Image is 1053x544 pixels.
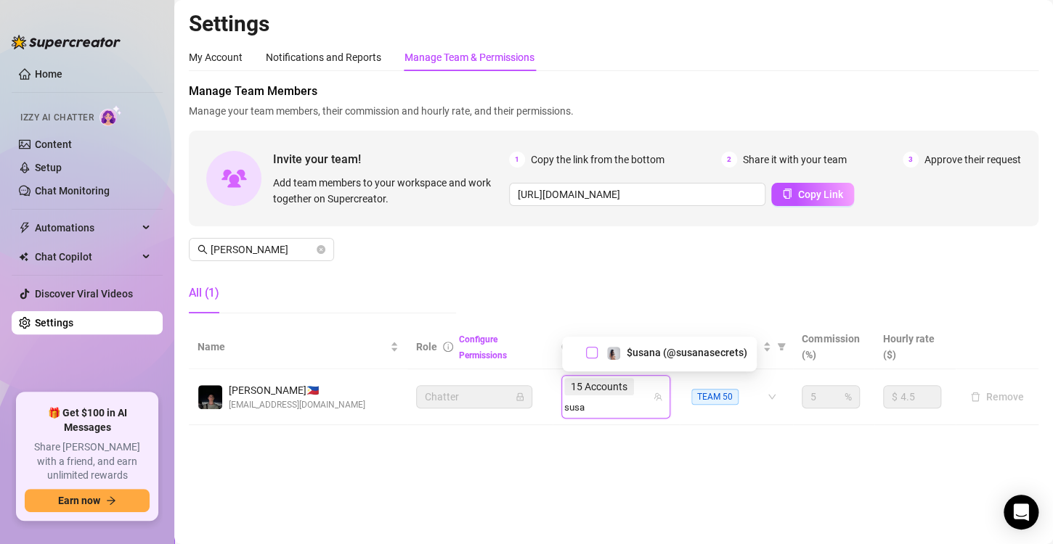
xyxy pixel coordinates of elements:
[586,347,598,358] span: Select tree node
[198,385,222,409] img: Carlos Miguel Aguilar
[35,68,62,80] a: Home
[229,382,365,398] span: [PERSON_NAME] 🇵🇭
[627,347,747,358] span: $usana (@susanasecrets)
[266,49,381,65] div: Notifications and Reports
[189,10,1038,38] h2: Settings
[35,317,73,329] a: Settings
[189,83,1038,100] span: Manage Team Members
[964,388,1030,405] button: Remove
[798,189,843,200] span: Copy Link
[531,152,664,168] span: Copy the link from the bottom
[509,152,525,168] span: 1
[35,245,138,268] span: Chat Copilot
[874,325,956,369] th: Hourly rate ($)
[443,342,453,352] span: info-circle
[229,398,365,412] span: [EMAIL_ADDRESS][DOMAIN_NAME]
[924,152,1021,168] span: Approve their request
[25,406,150,434] span: 🎁 Get $100 in AI Messages
[516,392,524,401] span: lock
[35,288,133,300] a: Discover Viral Videos
[571,379,627,395] span: 15 Accounts
[691,389,739,405] span: TEAM 50
[661,336,675,358] span: filter
[782,189,792,199] span: copy
[459,334,507,360] a: Configure Permissions
[273,175,503,207] span: Add team members to your workspace and work together on Supercreator.
[106,495,116,506] span: arrow-right
[198,339,387,355] span: Name
[564,378,634,395] span: 15 Accounts
[58,495,100,506] span: Earn now
[35,185,110,197] a: Chat Monitoring
[189,325,407,369] th: Name
[25,440,150,483] span: Share [PERSON_NAME] with a friend, and earn unlimited rewards
[1004,495,1038,529] div: Open Intercom Messenger
[793,325,874,369] th: Commission (%)
[774,336,789,358] span: filter
[189,49,243,65] div: My Account
[189,284,219,302] div: All (1)
[771,183,854,206] button: Copy Link
[425,386,524,408] span: Chatter
[25,489,150,512] button: Earn nowarrow-right
[211,242,314,257] input: Search members
[654,392,662,401] span: team
[12,35,121,49] img: logo-BBDzfeDw.svg
[35,216,138,239] span: Automations
[35,139,72,150] a: Content
[743,152,847,168] span: Share it with your team
[35,162,62,173] a: Setup
[903,152,919,168] span: 3
[20,111,94,125] span: Izzy AI Chatter
[317,245,325,254] button: close-circle
[416,341,437,353] span: Role
[198,244,208,255] span: search
[721,152,737,168] span: 2
[273,150,509,168] span: Invite your team!
[404,49,534,65] div: Manage Team & Permissions
[561,339,658,355] span: Creator accounts
[189,103,1038,119] span: Manage your team members, their commission and hourly rate, and their permissions.
[607,347,620,360] img: $usana (@susanasecrets)
[19,252,28,262] img: Chat Copilot
[19,222,31,234] span: thunderbolt
[777,342,786,351] span: filter
[99,105,122,126] img: AI Chatter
